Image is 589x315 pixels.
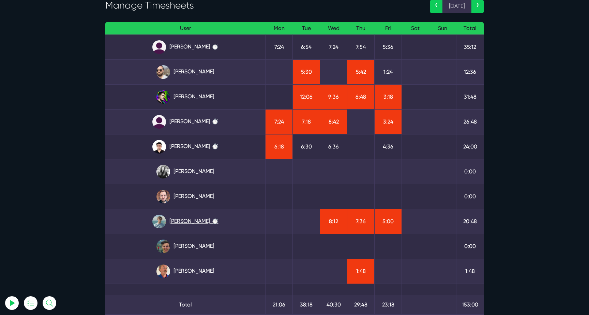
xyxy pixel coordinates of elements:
a: [PERSON_NAME] [111,65,260,79]
td: 7:18 [293,109,320,134]
img: default_qrqg0b.png [152,115,166,129]
td: 26:48 [456,109,484,134]
td: 35:12 [456,34,484,59]
td: 5:00 [375,209,402,234]
td: 6:48 [347,84,375,109]
td: 24:00 [456,134,484,159]
img: canx5m3pdzrsbjzqsess.jpg [156,264,170,278]
a: [PERSON_NAME] ⏱️ [111,215,260,228]
td: 23:18 [375,295,402,314]
td: 12:36 [456,59,484,84]
td: 38:18 [293,295,320,314]
th: Thu [347,22,375,35]
td: 0:00 [456,159,484,184]
td: 5:42 [347,59,375,84]
button: Log In [22,120,97,135]
td: Total [105,295,266,314]
img: tfogtqcjwjterk6idyiu.jpg [156,190,170,203]
a: [PERSON_NAME] [111,90,260,104]
th: Mon [266,22,293,35]
th: Sun [429,22,456,35]
td: 6:36 [320,134,347,159]
th: Total [456,22,484,35]
td: 1:24 [375,59,402,84]
img: rgqpcqpgtbr9fmz9rxmm.jpg [156,165,170,178]
td: 20:48 [456,209,484,234]
a: [PERSON_NAME] [111,190,260,203]
a: [PERSON_NAME] [111,240,260,253]
th: User [105,22,266,35]
img: default_qrqg0b.png [152,40,166,54]
td: 7:24 [266,109,293,134]
td: 7:36 [347,209,375,234]
img: ublsy46zpoyz6muduycb.jpg [156,65,170,79]
a: [PERSON_NAME] [111,264,260,278]
img: xv1kmavyemxtguplm5ir.png [152,140,166,154]
img: tkl4csrki1nqjgf0pb1z.png [152,215,166,228]
a: [PERSON_NAME] ⏱️ [111,40,260,54]
td: 31:48 [456,84,484,109]
td: 1:48 [456,259,484,284]
img: rxuxidhawjjb44sgel4e.png [156,90,170,104]
td: 6:54 [293,34,320,59]
td: 5:30 [293,59,320,84]
td: 153:00 [456,295,484,314]
td: 5:36 [375,34,402,59]
td: 12:06 [293,84,320,109]
th: Wed [320,22,347,35]
td: 6:30 [293,134,320,159]
td: 9:36 [320,84,347,109]
td: 29:48 [347,295,375,314]
td: 7:24 [266,34,293,59]
td: 3:18 [375,84,402,109]
td: 7:54 [347,34,375,59]
td: 6:18 [266,134,293,159]
th: Tue [293,22,320,35]
td: 8:42 [320,109,347,134]
td: 0:00 [456,184,484,209]
td: 7:24 [320,34,347,59]
td: 0:00 [456,234,484,259]
td: 8:12 [320,209,347,234]
a: [PERSON_NAME] ⏱️ [111,140,260,154]
th: Sat [402,22,429,35]
td: 21:06 [266,295,293,314]
td: 1:48 [347,259,375,284]
td: 4:36 [375,134,402,159]
img: esb8jb8dmrsykbqurfoz.jpg [156,240,170,253]
td: 3:24 [375,109,402,134]
td: 40:30 [320,295,347,314]
a: [PERSON_NAME] ⏱️ [111,115,260,129]
th: Fri [375,22,402,35]
input: Email [22,80,97,95]
a: [PERSON_NAME] [111,165,260,178]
